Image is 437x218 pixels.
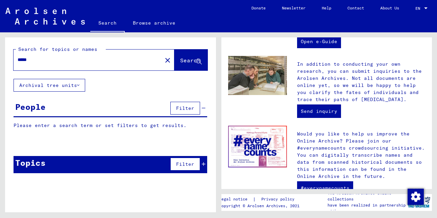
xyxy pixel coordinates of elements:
[327,190,406,202] p: The Arolsen Archives online collections
[14,79,85,92] button: Archival tree units
[15,157,46,169] div: Topics
[228,126,287,167] img: enc.jpg
[297,130,425,180] p: Would you like to help us improve the Online Archive? Please join our #everynamecounts crowdsourc...
[256,196,302,203] a: Privacy policy
[5,8,85,25] img: Arolsen_neg.svg
[18,46,97,52] mat-label: Search for topics or names
[174,50,208,70] button: Search
[176,105,194,111] span: Filter
[219,203,302,209] p: Copyright © Arolsen Archives, 2021
[406,194,432,211] img: yv_logo.png
[297,61,425,103] p: In addition to conducting your own research, you can submit inquiries to the Arolsen Archives. No...
[164,56,172,64] mat-icon: close
[297,181,353,195] a: #everynamecounts
[170,102,200,115] button: Filter
[14,122,207,129] p: Please enter a search term or set filters to get results.
[180,57,200,64] span: Search
[327,202,406,214] p: have been realized in partnership with
[228,56,287,95] img: inquiries.jpg
[15,101,46,113] div: People
[90,15,125,32] a: Search
[170,158,200,170] button: Filter
[219,196,302,203] div: |
[415,6,423,11] span: EN
[125,15,184,31] a: Browse archive
[297,35,341,48] a: Open e-Guide
[297,104,341,118] a: Send inquiry
[408,189,424,205] img: Change consent
[161,53,174,67] button: Clear
[176,161,194,167] span: Filter
[219,196,253,203] a: Legal notice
